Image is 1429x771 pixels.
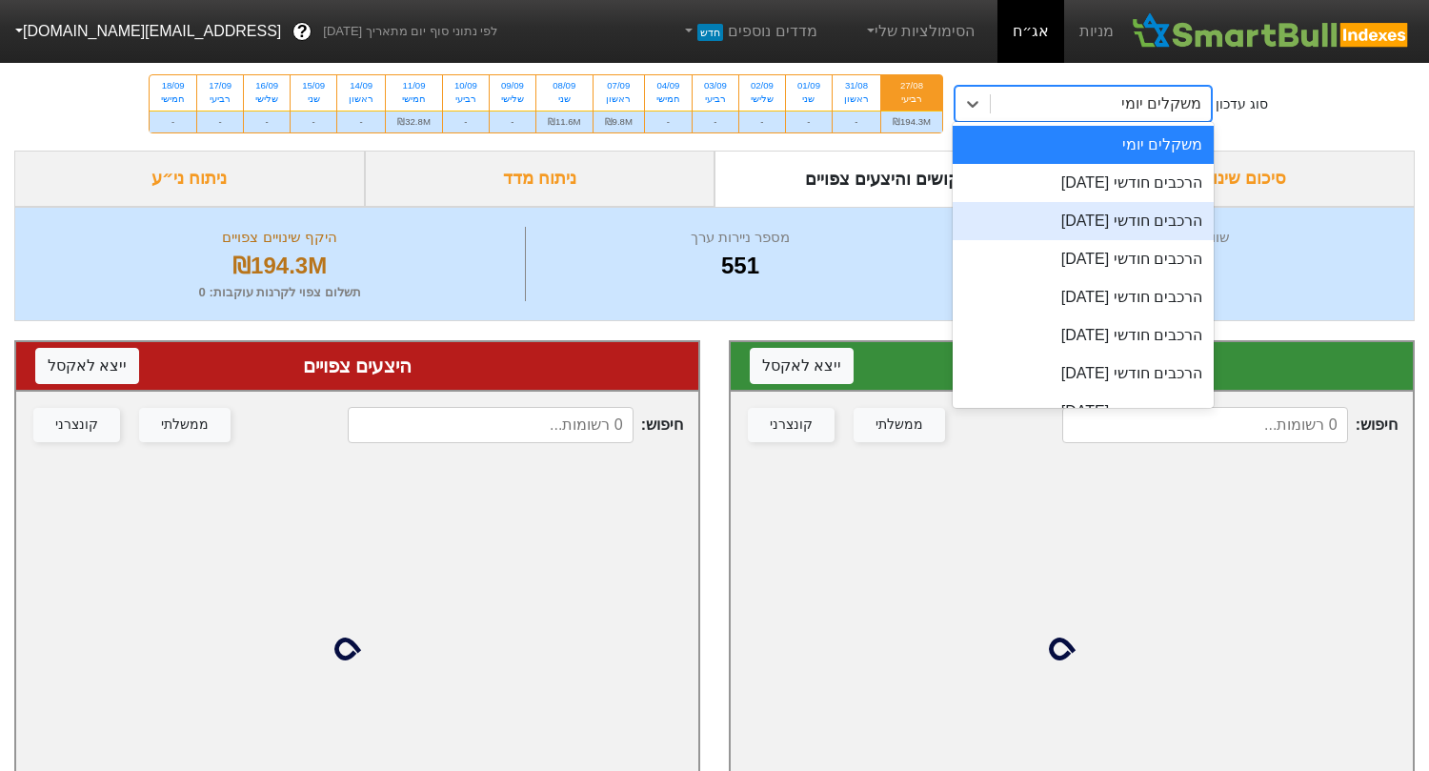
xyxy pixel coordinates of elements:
div: משקלים יומי [1121,92,1201,115]
div: רביעי [893,92,931,106]
div: הרכבים חודשי [DATE] [953,355,1214,393]
div: 09/09 [501,79,524,92]
div: - [833,111,880,132]
div: רביעי [454,92,477,106]
div: ביקושים צפויים [750,352,1394,380]
div: ₪194.3M [39,249,520,283]
span: ? [297,19,308,45]
div: רביעי [209,92,231,106]
div: 31/08 [844,79,869,92]
div: 18/09 [161,79,185,92]
div: 27/08 [893,79,931,92]
div: שני [302,92,325,106]
input: 0 רשומות... [1062,407,1348,443]
div: קונצרני [55,415,98,436]
div: חמישי [161,92,185,106]
div: שלישי [501,92,524,106]
div: 551 [531,249,949,283]
div: 04/09 [656,79,680,92]
div: הרכבים חודשי [DATE] [953,316,1214,355]
div: חמישי [656,92,680,106]
button: קונצרני [748,408,835,442]
div: 10/09 [454,79,477,92]
div: ניתוח מדד [365,151,715,207]
span: חיפוש : [1062,407,1398,443]
img: loading... [334,626,380,672]
div: ניתוח ני״ע [14,151,365,207]
div: ₪194.3M [881,111,942,132]
input: 0 רשומות... [348,407,634,443]
div: - [150,111,196,132]
div: 07/09 [605,79,633,92]
div: ₪9.8M [594,111,644,132]
div: - [786,111,832,132]
div: הרכבים חודשי [DATE] [953,278,1214,316]
div: הרכבים חודשי [DATE] [953,164,1214,202]
div: שני [797,92,820,106]
div: 15/09 [302,79,325,92]
div: - [443,111,489,132]
a: הסימולציות שלי [855,12,983,51]
div: - [197,111,243,132]
button: ייצא לאקסל [35,348,139,384]
div: מספר ניירות ערך [531,227,949,249]
div: סוג עדכון [1216,94,1268,114]
div: 02/09 [751,79,774,92]
div: הרכבים חודשי [DATE] [953,240,1214,278]
img: SmartBull [1129,12,1414,51]
div: ₪32.8M [386,111,442,132]
div: - [645,111,692,132]
div: - [291,111,336,132]
div: רביעי [704,92,727,106]
div: משקלים יומי [953,126,1214,164]
div: 03/09 [704,79,727,92]
span: חדש [697,24,723,41]
div: היצעים צפויים [35,352,679,380]
a: מדדים נוספיםחדש [674,12,825,51]
div: ביקושים והיצעים צפויים [714,151,1065,207]
div: ראשון [349,92,373,106]
div: - [244,111,290,132]
div: ראשון [844,92,869,106]
span: לפי נתוני סוף יום מתאריך [DATE] [323,22,497,41]
div: הרכבים חודשי [DATE] [953,393,1214,431]
div: 08/09 [548,79,581,92]
div: ראשון [605,92,633,106]
button: ממשלתי [139,408,231,442]
img: loading... [1049,626,1095,672]
div: 11/09 [397,79,431,92]
div: שני [548,92,581,106]
button: ייצא לאקסל [750,348,854,384]
div: היקף שינויים צפויים [39,227,520,249]
div: שלישי [751,92,774,106]
div: ממשלתי [161,415,209,436]
div: - [337,111,385,132]
div: ממשלתי [876,415,923,436]
div: 16/09 [255,79,278,92]
div: הרכבים חודשי [DATE] [953,202,1214,240]
div: חמישי [397,92,431,106]
div: סיכום שינויים [1065,151,1416,207]
div: תשלום צפוי לקרנות עוקבות : 0 [39,283,520,302]
div: 14/09 [349,79,373,92]
div: - [693,111,738,132]
div: 17/09 [209,79,231,92]
div: קונצרני [770,415,813,436]
div: - [490,111,535,132]
span: חיפוש : [348,407,683,443]
button: קונצרני [33,408,120,442]
div: שלישי [255,92,278,106]
div: - [739,111,785,132]
div: ₪11.6M [536,111,593,132]
button: ממשלתי [854,408,945,442]
div: 01/09 [797,79,820,92]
